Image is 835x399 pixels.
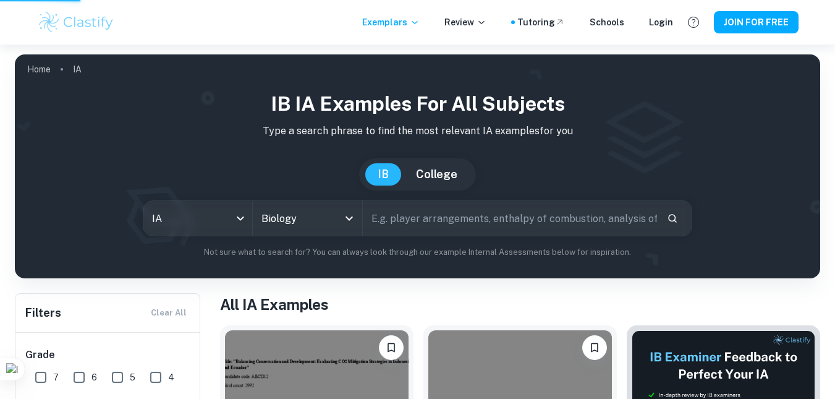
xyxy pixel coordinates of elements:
[25,89,810,119] h1: IB IA examples for all subjects
[130,371,135,384] span: 5
[73,62,82,76] p: IA
[683,12,704,33] button: Help and Feedback
[91,371,97,384] span: 6
[25,304,61,322] h6: Filters
[404,163,470,186] button: College
[27,61,51,78] a: Home
[662,208,683,229] button: Search
[37,10,116,35] img: Clastify logo
[53,371,59,384] span: 7
[365,163,401,186] button: IB
[582,335,607,360] button: Please log in to bookmark exemplars
[362,15,420,29] p: Exemplars
[25,246,810,259] p: Not sure what to search for? You can always look through our example Internal Assessments below f...
[15,54,820,278] img: profile cover
[25,348,191,363] h6: Grade
[168,371,174,384] span: 4
[25,124,810,139] p: Type a search phrase to find the most relevant IA examples for you
[379,335,404,360] button: Please log in to bookmark exemplars
[517,15,565,29] a: Tutoring
[649,15,673,29] a: Login
[341,210,358,227] button: Open
[220,293,820,315] h1: All IA Examples
[714,11,799,33] button: JOIN FOR FREE
[363,201,658,236] input: E.g. player arrangements, enthalpy of combustion, analysis of a big city...
[444,15,486,29] p: Review
[143,201,253,236] div: IA
[590,15,624,29] a: Schools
